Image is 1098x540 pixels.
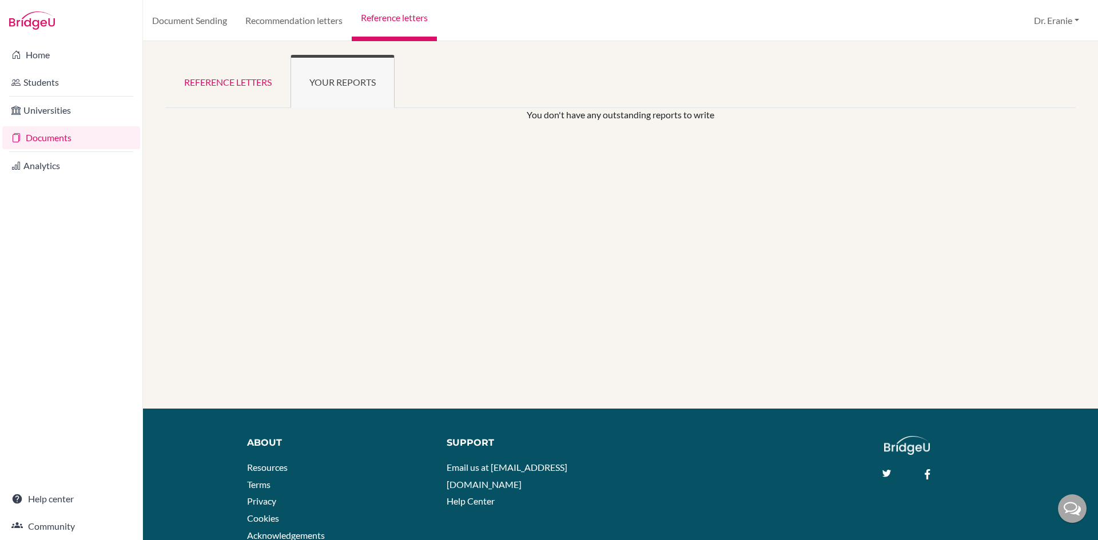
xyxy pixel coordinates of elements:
img: Bridge-U [9,11,55,30]
button: Dr. Eranie [1029,10,1084,31]
a: Analytics [2,154,140,177]
a: Help Center [447,495,495,506]
a: Community [2,515,140,538]
a: Help center [2,487,140,510]
a: Students [2,71,140,94]
a: Resources [247,462,288,473]
div: About [247,436,421,450]
a: Universities [2,99,140,122]
p: You don't have any outstanding reports to write [242,108,998,122]
a: Privacy [247,495,276,506]
img: logo_white@2x-f4f0deed5e89b7ecb1c2cc34c3e3d731f90f0f143d5ea2071677605dd97b5244.png [884,436,930,455]
a: Home [2,43,140,66]
a: Cookies [247,513,279,523]
a: Email us at [EMAIL_ADDRESS][DOMAIN_NAME] [447,462,567,490]
a: Documents [2,126,140,149]
div: Support [447,436,608,450]
a: Your reports [291,55,395,108]
a: Terms [247,479,270,490]
a: Reference letters [165,55,291,108]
